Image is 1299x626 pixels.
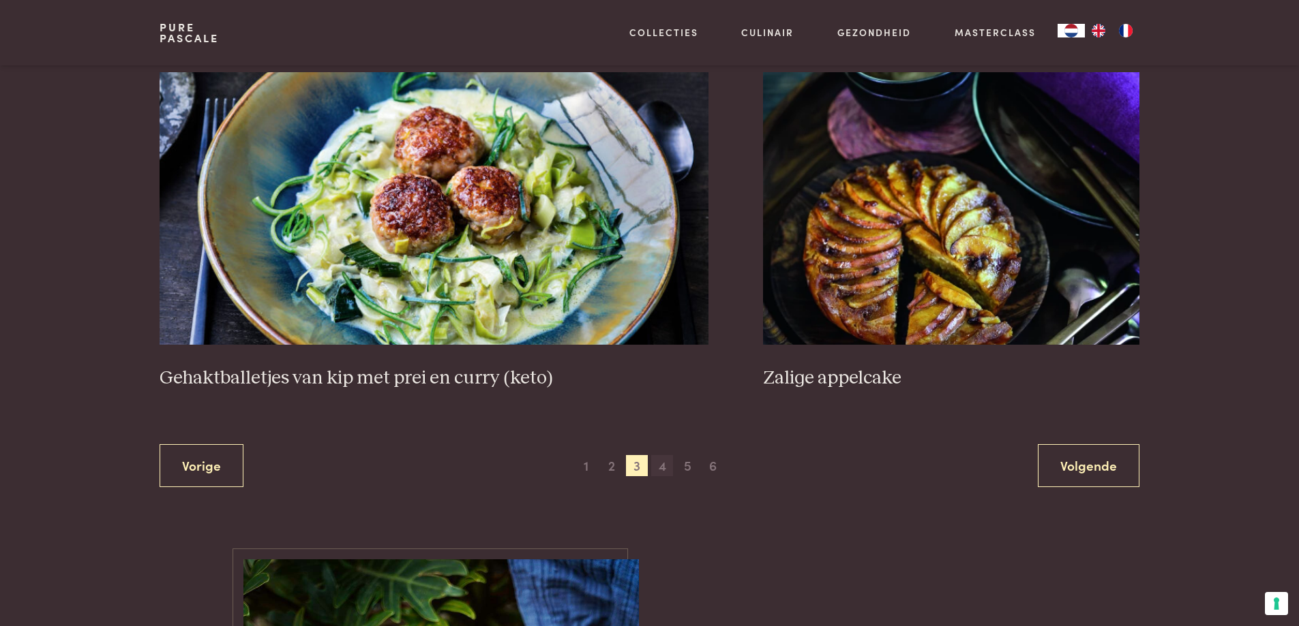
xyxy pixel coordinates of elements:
[676,455,698,477] span: 5
[1112,24,1139,37] a: FR
[1085,24,1112,37] a: EN
[629,25,698,40] a: Collecties
[160,444,243,487] a: Vorige
[1085,24,1139,37] ul: Language list
[741,25,794,40] a: Culinair
[651,455,673,477] span: 4
[763,72,1139,345] img: Zalige appelcake
[1058,24,1085,37] div: Language
[576,455,597,477] span: 1
[160,366,708,390] h3: Gehaktballetjes van kip met prei en curry (keto)
[160,72,708,345] img: Gehaktballetjes van kip met prei en curry (keto)
[160,72,708,390] a: Gehaktballetjes van kip met prei en curry (keto) Gehaktballetjes van kip met prei en curry (keto)
[626,455,648,477] span: 3
[955,25,1036,40] a: Masterclass
[1058,24,1085,37] a: NL
[1038,444,1139,487] a: Volgende
[1265,592,1288,615] button: Uw voorkeuren voor toestemming voor trackingtechnologieën
[160,22,219,44] a: PurePascale
[763,72,1139,390] a: Zalige appelcake Zalige appelcake
[837,25,911,40] a: Gezondheid
[702,455,724,477] span: 6
[763,366,1139,390] h3: Zalige appelcake
[601,455,623,477] span: 2
[1058,24,1139,37] aside: Language selected: Nederlands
